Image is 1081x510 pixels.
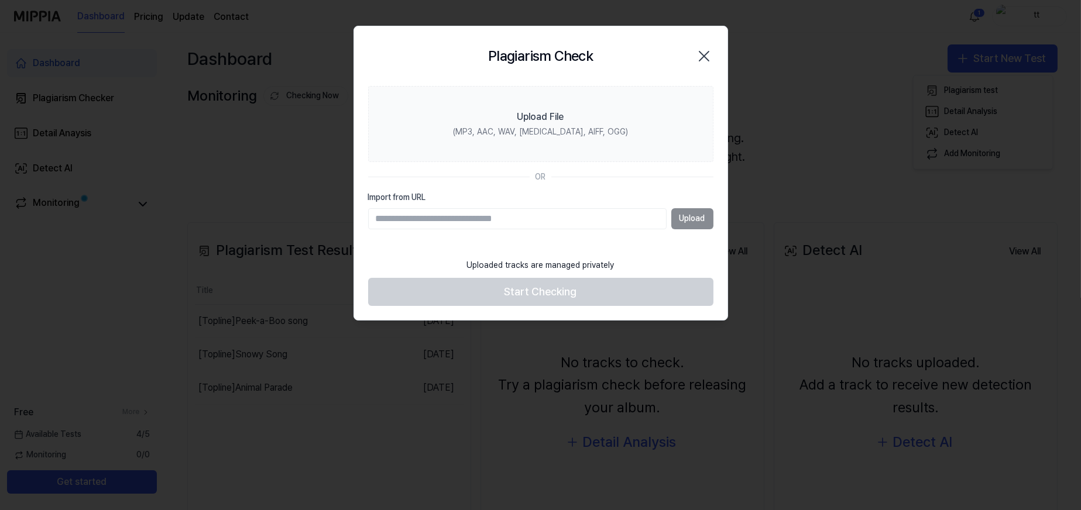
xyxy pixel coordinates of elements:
div: OR [536,171,546,183]
label: Import from URL [368,192,713,204]
div: Uploaded tracks are managed privately [460,253,622,278]
h2: Plagiarism Check [488,45,593,67]
div: Upload File [517,110,564,124]
div: (MP3, AAC, WAV, [MEDICAL_DATA], AIFF, OGG) [453,126,628,138]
